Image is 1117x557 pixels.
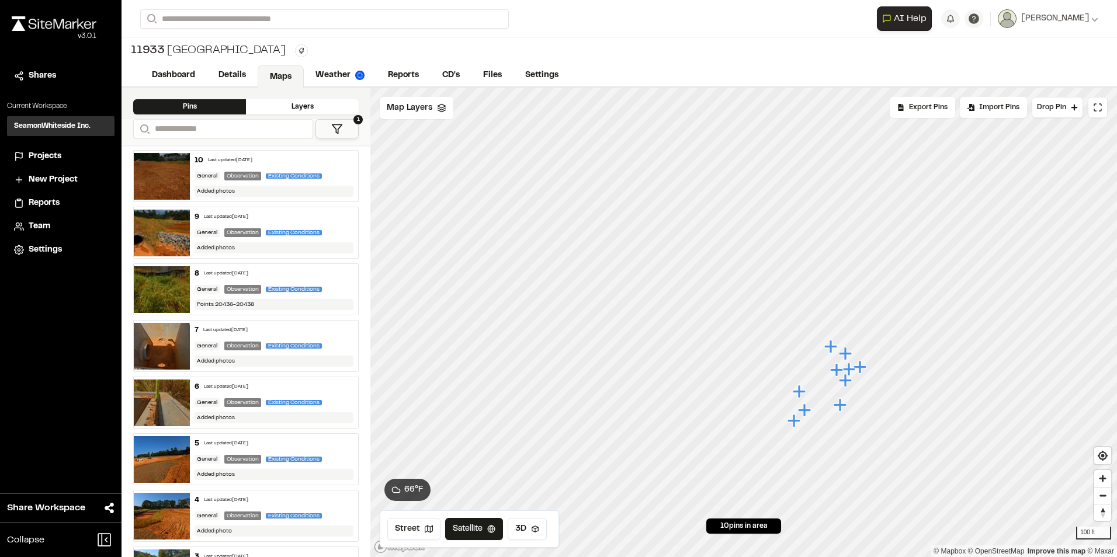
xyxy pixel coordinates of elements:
span: 66 ° F [404,483,424,496]
button: 3D [508,518,547,540]
a: Mapbox logo [374,540,425,553]
div: Map marker [839,373,854,388]
button: Street [387,518,440,540]
span: Shares [29,69,56,82]
div: Observation [224,511,261,520]
div: 100 ft [1076,527,1111,539]
div: General [195,285,220,294]
span: [PERSON_NAME] [1021,12,1089,25]
a: CD's [431,64,471,86]
span: Export Pins [909,102,948,113]
div: Added photos [195,186,353,197]
div: Map marker [788,413,803,429]
button: Drop Pin [1032,97,1083,118]
a: New Project [14,173,107,186]
a: Map feedback [1028,547,1085,555]
span: AI Help [894,12,927,26]
span: Reports [29,197,60,210]
div: Map marker [798,403,813,418]
img: file [134,323,190,370]
div: Last updated [DATE] [204,440,248,447]
img: file [134,210,190,256]
span: Existing Conditions [266,400,322,405]
button: [PERSON_NAME] [998,9,1098,28]
div: General [195,172,220,180]
button: Search [133,119,154,138]
a: Maxar [1087,547,1114,555]
div: Last updated [DATE] [204,384,248,391]
div: Map marker [834,398,849,413]
a: Maps [258,65,304,88]
div: Added photos [195,412,353,423]
span: Collapse [7,533,44,547]
a: Mapbox [934,547,966,555]
img: file [134,436,190,483]
button: Open AI Assistant [877,6,932,31]
div: Last updated [DATE] [204,497,248,504]
img: file [134,153,190,200]
div: 7 [195,325,199,336]
div: Observation [224,285,261,294]
span: Reset bearing to north [1094,504,1111,521]
div: Map marker [793,384,808,399]
span: New Project [29,173,78,186]
span: Import Pins [979,102,1019,113]
div: Added photos [195,356,353,367]
div: No pins available to export [890,97,955,118]
div: 10 [195,155,203,166]
div: Map marker [842,362,858,377]
button: Search [140,9,161,29]
a: Team [14,220,107,233]
span: Drop Pin [1037,102,1066,113]
div: Added photo [195,525,353,537]
div: General [195,228,220,237]
a: OpenStreetMap [968,547,1025,555]
span: Map Layers [387,102,432,114]
div: Last updated [DATE] [204,214,248,221]
span: Existing Conditions [266,513,322,518]
div: General [195,342,220,350]
div: 8 [195,269,199,279]
div: Import Pins into your project [960,97,1027,118]
div: Map marker [854,360,869,375]
div: Observation [224,398,261,407]
div: 6 [195,382,199,392]
div: Added photos [195,469,353,480]
canvas: Map [370,88,1117,557]
a: Shares [14,69,107,82]
div: Map marker [830,363,845,378]
button: Zoom out [1094,487,1111,504]
div: Points 20436-20438 [195,299,353,310]
span: 11933 [131,42,165,60]
div: 9 [195,212,199,222]
img: file [134,380,190,426]
div: General [195,398,220,407]
img: User [998,9,1017,28]
img: file [134,493,190,539]
a: Dashboard [140,64,207,86]
span: Existing Conditions [266,287,322,292]
span: Find my location [1094,447,1111,464]
div: Observation [224,172,261,180]
span: Settings [29,243,62,256]
a: Details [207,64,258,86]
h3: SeamonWhiteside Inc. [14,121,91,131]
a: Weather [304,64,376,86]
span: 1 [353,115,363,124]
div: General [195,455,220,464]
button: 1 [315,119,359,138]
p: Current Workspace [7,101,115,112]
span: Zoom out [1094,488,1111,504]
button: Edit Tags [295,44,308,57]
span: Existing Conditions [266,343,322,349]
div: Observation [224,228,261,237]
button: 66°F [384,479,431,501]
div: Open AI Assistant [877,6,936,31]
span: 10 pins in area [720,521,768,531]
div: Map marker [824,339,840,354]
div: Last updated [DATE] [204,270,248,277]
a: Files [471,64,514,86]
span: Share Workspace [7,501,85,515]
div: Oh geez...please don't... [12,31,96,41]
a: Projects [14,150,107,163]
